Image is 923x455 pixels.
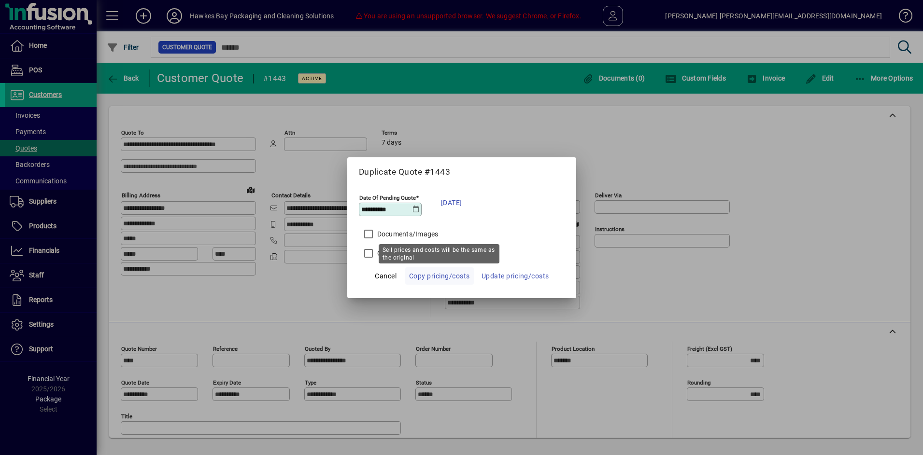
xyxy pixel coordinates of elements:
button: [DATE] [436,191,467,215]
button: Update pricing/costs [478,267,553,285]
span: [DATE] [441,197,462,208]
label: Documents/Images [375,229,439,239]
button: Cancel [370,267,401,285]
span: Update pricing/costs [482,270,549,282]
h5: Duplicate Quote #1443 [359,167,565,177]
button: Copy pricing/costs [405,267,474,285]
span: Copy pricing/costs [409,270,470,282]
div: Sell prices and costs will be the same as the original [379,244,499,263]
span: Cancel [375,270,397,282]
mat-label: Date Of Pending Quote [359,194,416,201]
